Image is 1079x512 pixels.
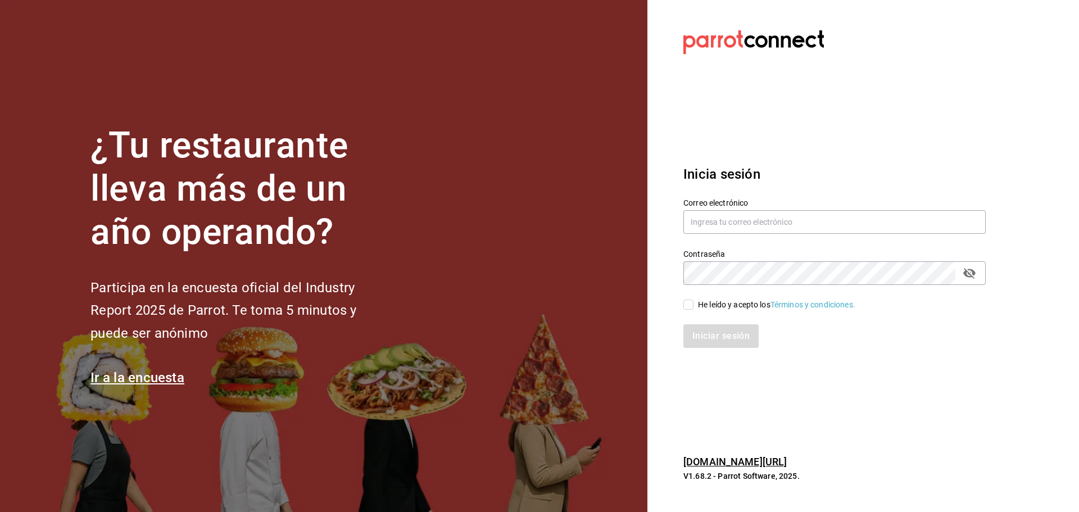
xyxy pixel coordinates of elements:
input: Ingresa tu correo electrónico [683,210,986,234]
a: Ir a la encuesta [90,370,184,386]
label: Correo electrónico [683,199,986,207]
h3: Inicia sesión [683,164,986,184]
h2: Participa en la encuesta oficial del Industry Report 2025 de Parrot. Te toma 5 minutos y puede se... [90,277,394,345]
label: Contraseña [683,250,986,258]
a: [DOMAIN_NAME][URL] [683,456,787,468]
p: V1.68.2 - Parrot Software, 2025. [683,470,986,482]
div: He leído y acepto los [698,299,855,311]
h1: ¿Tu restaurante lleva más de un año operando? [90,124,394,253]
button: passwordField [960,264,979,283]
a: Términos y condiciones. [770,300,855,309]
